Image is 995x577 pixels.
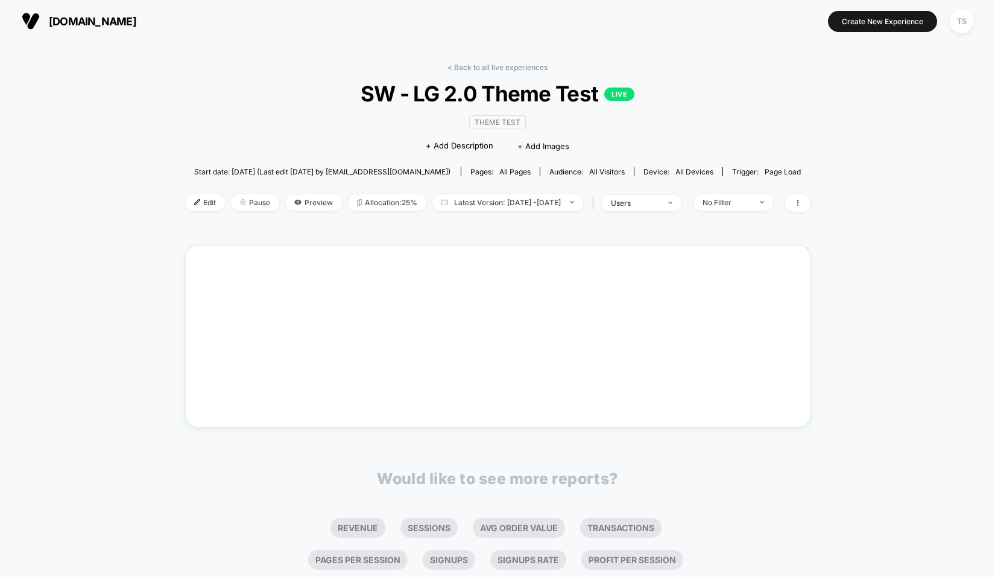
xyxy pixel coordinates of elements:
[194,167,450,176] span: Start date: [DATE] (Last edit [DATE] by [EMAIL_ADDRESS][DOMAIN_NAME])
[231,194,279,211] span: Pause
[470,167,531,176] div: Pages:
[760,201,764,203] img: end
[357,199,362,206] img: rebalance
[604,88,634,101] p: LIVE
[611,199,659,208] div: users
[581,550,683,570] li: Profit Per Session
[423,550,475,570] li: Signups
[432,194,583,211] span: Latest Version: [DATE] - [DATE]
[580,518,662,538] li: Transactions
[49,15,136,28] span: [DOMAIN_NAME]
[946,9,977,34] button: TS
[308,550,408,570] li: Pages Per Session
[469,115,526,129] span: Theme Test
[668,202,672,204] img: end
[549,167,625,176] div: Audience:
[490,550,566,570] li: Signups Rate
[22,12,40,30] img: Visually logo
[634,167,722,176] span: Device:
[348,194,426,211] span: Allocation: 25%
[950,10,973,33] div: TS
[589,194,602,212] span: |
[194,199,200,205] img: edit
[18,11,140,31] button: [DOMAIN_NAME]
[447,63,548,72] a: < Back to all live experiences
[517,141,569,151] span: + Add Images
[426,140,493,152] span: + Add Description
[570,201,574,203] img: end
[732,167,801,176] div: Trigger:
[441,199,448,205] img: calendar
[240,199,246,205] img: end
[499,167,531,176] span: all pages
[473,518,565,538] li: Avg Order Value
[400,518,458,538] li: Sessions
[330,518,385,538] li: Revenue
[377,470,618,488] p: Would like to see more reports?
[589,167,625,176] span: All Visitors
[216,81,779,106] span: SW - LG 2.0 Theme Test
[185,194,225,211] span: Edit
[703,198,751,207] div: No Filter
[675,167,713,176] span: all devices
[765,167,801,176] span: Page Load
[285,194,342,211] span: Preview
[828,11,937,32] button: Create New Experience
